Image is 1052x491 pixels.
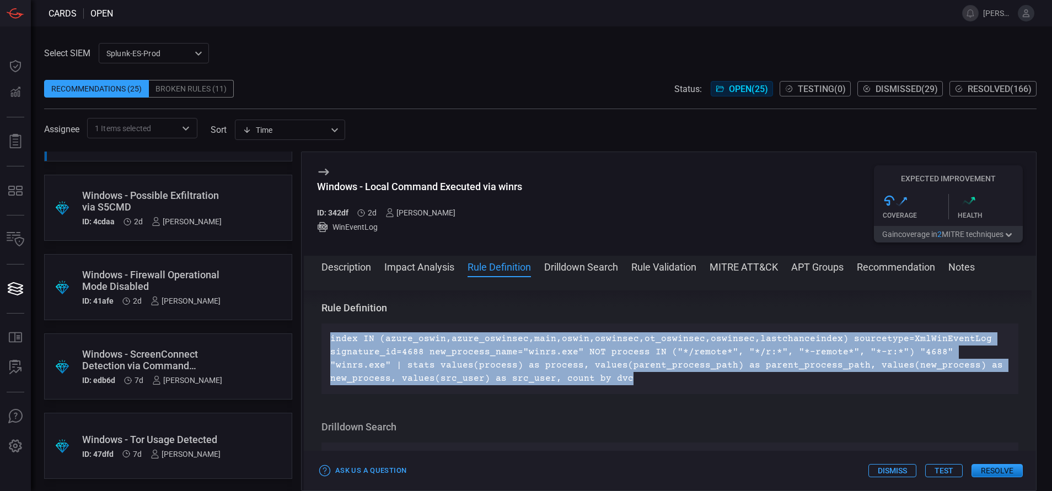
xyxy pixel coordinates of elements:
div: Windows - Local Command Executed via winrs [317,181,522,192]
span: Assignee [44,124,79,134]
button: Open [178,121,194,136]
label: Select SIEM [44,48,90,58]
div: [PERSON_NAME] [385,208,455,217]
button: Cards [2,276,29,302]
div: Windows - ScreenConnect Detection via Command Parameters [82,348,222,371]
div: Time [243,125,328,136]
span: 2 [937,230,942,239]
h5: ID: 4cdaa [82,217,115,226]
button: MITRE - Detection Posture [2,177,29,204]
span: 1 Items selected [95,123,151,134]
button: Resolved(166) [949,81,1037,96]
span: Status: [674,84,702,94]
div: [PERSON_NAME] [152,217,222,226]
span: Sep 14, 2025 10:47 AM [134,217,143,226]
button: Reports [2,128,29,155]
div: Windows - Tor Usage Detected [82,434,221,445]
button: Testing(0) [780,81,851,96]
button: Description [321,260,371,273]
span: Sep 14, 2025 10:49 AM [368,208,377,217]
button: Ask Us a Question [317,462,409,479]
button: Open(25) [711,81,773,96]
button: Test [925,464,963,477]
button: Gaincoverage in2MITRE techniques [874,226,1023,242]
div: Windows - Possible Exfiltration via S5CMD [82,190,222,213]
button: Rule Definition [468,260,531,273]
button: Inventory [2,226,29,253]
span: Sep 09, 2025 2:15 PM [135,376,143,385]
button: Ask Us A Question [2,403,29,430]
span: Testing ( 0 ) [798,84,846,94]
button: Dashboard [2,53,29,79]
button: Impact Analysis [384,260,454,273]
div: Windows - Firewall Operational Mode Disabled [82,269,221,292]
button: Preferences [2,433,29,460]
div: [PERSON_NAME] [151,450,221,458]
h3: Drilldown Search [321,420,1018,434]
span: [PERSON_NAME].[PERSON_NAME] [983,9,1013,18]
h5: ID: 41afe [82,296,114,305]
h5: ID: 342df [317,208,348,217]
button: Resolve [972,464,1023,477]
button: Notes [948,260,975,273]
button: Rule Catalog [2,325,29,351]
div: WinEventLog [317,222,522,233]
span: open [90,8,113,19]
label: sort [211,125,227,135]
button: Rule Validation [631,260,696,273]
button: Drilldown Search [544,260,618,273]
div: [PERSON_NAME] [151,296,221,305]
div: Broken Rules (11) [149,80,234,98]
span: Sep 14, 2025 10:47 AM [133,296,142,305]
button: Detections [2,79,29,106]
span: Resolved ( 166 ) [968,84,1032,94]
h5: ID: edb6d [82,376,115,385]
button: Recommendation [857,260,935,273]
button: APT Groups [791,260,844,273]
button: ALERT ANALYSIS [2,354,29,381]
p: Splunk-ES-Prod [106,48,191,59]
button: Dismissed(29) [857,81,943,96]
div: Recommendations (25) [44,80,149,98]
div: Coverage [883,212,948,219]
h3: Rule Definition [321,301,1018,315]
h5: Expected Improvement [874,174,1023,183]
p: index IN (azure_oswin,azure_oswinsec,main,oswin,oswinsec,ot_oswinsec,oswinsec,lastchanceindex) so... [330,332,1010,385]
span: Cards [49,8,77,19]
div: Health [958,212,1023,219]
button: MITRE ATT&CK [710,260,778,273]
button: Dismiss [868,464,916,477]
span: Open ( 25 ) [729,84,768,94]
div: [PERSON_NAME] [152,376,222,385]
h5: ID: 47dfd [82,450,114,458]
span: Sep 09, 2025 2:13 PM [133,450,142,458]
span: Dismissed ( 29 ) [876,84,938,94]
